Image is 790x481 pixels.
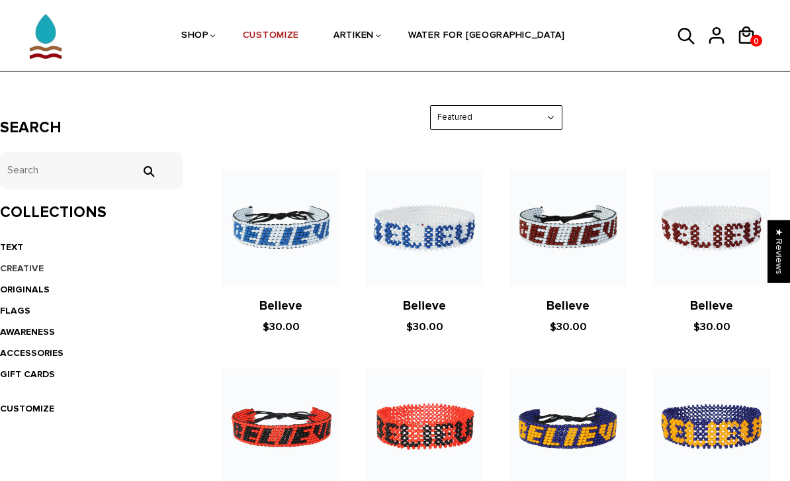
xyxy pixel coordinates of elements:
input: Search [135,166,161,178]
span: $30.00 [693,321,730,334]
a: 0 [750,35,762,47]
span: $30.00 [550,321,587,334]
a: ARTIKEN [333,1,374,71]
a: CUSTOMIZE [243,1,299,71]
div: Click to open Judge.me floating reviews tab [768,220,790,283]
a: Believe [403,299,446,314]
span: 0 [750,33,762,50]
a: Believe [259,299,302,314]
a: WATER FOR [GEOGRAPHIC_DATA] [408,1,565,71]
span: $30.00 [406,321,443,334]
a: Believe [547,299,590,314]
span: $30.00 [263,321,300,334]
a: Believe [690,299,733,314]
a: SHOP [181,1,208,71]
